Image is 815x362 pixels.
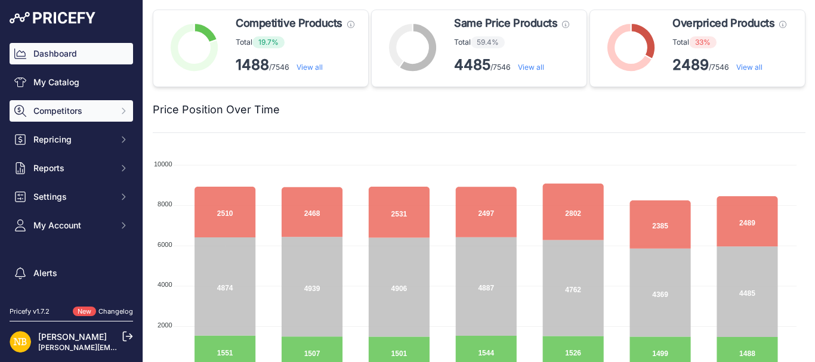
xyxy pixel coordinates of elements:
span: Reports [33,162,112,174]
span: 59.4% [471,36,505,48]
a: My Catalog [10,72,133,93]
a: [PERSON_NAME] [38,332,107,342]
span: Competitive Products [236,15,342,32]
span: Settings [33,191,112,203]
tspan: 2000 [158,321,172,329]
button: Competitors [10,100,133,122]
img: Pricefy Logo [10,12,95,24]
tspan: 4000 [158,281,172,288]
strong: 4485 [454,56,490,73]
tspan: 6000 [158,241,172,248]
span: Competitors [33,105,112,117]
span: New [73,307,96,317]
a: View all [736,63,762,72]
a: View all [297,63,323,72]
div: Pricefy v1.7.2 [10,307,50,317]
button: Repricing [10,129,133,150]
a: View all [518,63,544,72]
p: /7546 [454,55,569,75]
tspan: 8000 [158,200,172,208]
a: Changelog [98,307,133,315]
button: Settings [10,186,133,208]
strong: 2489 [672,56,709,73]
span: Overpriced Products [672,15,774,32]
p: /7546 [672,55,786,75]
p: Total [236,36,354,48]
span: 33% [689,36,717,48]
tspan: 10000 [154,160,172,168]
a: Alerts [10,262,133,284]
p: /7546 [236,55,354,75]
p: Total [454,36,569,48]
a: [PERSON_NAME][EMAIL_ADDRESS][DOMAIN_NAME] [38,343,222,352]
h2: Price Position Over Time [153,101,280,118]
p: Total [672,36,786,48]
span: 19.7% [252,36,285,48]
strong: 1488 [236,56,269,73]
span: Same Price Products [454,15,557,32]
nav: Sidebar [10,43,133,329]
span: Repricing [33,134,112,146]
a: Dashboard [10,43,133,64]
span: My Account [33,219,112,231]
button: My Account [10,215,133,236]
button: Reports [10,157,133,179]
